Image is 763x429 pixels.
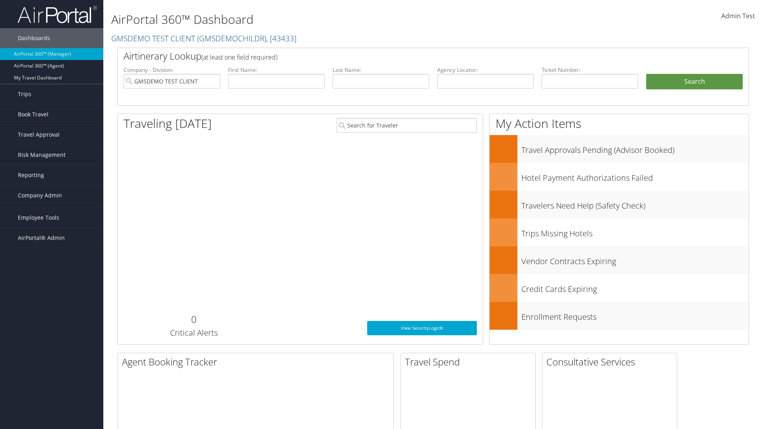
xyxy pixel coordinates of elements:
a: Enrollment Requests [490,302,749,330]
a: Trips Missing Hotels [490,218,749,246]
h3: Critical Alerts [124,327,264,338]
h3: Enrollment Requests [521,307,749,323]
h3: Travelers Need Help (Safety Check) [521,196,749,211]
span: Trips [18,84,31,104]
h3: Trips Missing Hotels [521,224,749,239]
span: AirPortal® Admin [18,228,65,248]
span: Book Travel [18,104,48,124]
a: Travel Approvals Pending (Advisor Booked) [490,135,749,163]
span: Reporting [18,165,44,185]
label: First Name: [228,66,325,74]
h2: Airtinerary Lookup [124,49,690,63]
span: Admin Test [721,12,755,20]
a: Admin Test [721,4,755,29]
span: Travel Approval [18,125,60,145]
h1: My Action Items [490,115,749,132]
a: Travelers Need Help (Safety Check) [490,191,749,218]
h3: Travel Approvals Pending (Advisor Booked) [521,141,749,156]
label: Ticket Number: [542,66,638,74]
a: Hotel Payment Authorizations Failed [490,163,749,191]
span: Company Admin [18,186,62,205]
h3: Hotel Payment Authorizations Failed [521,168,749,184]
span: ( GMSDEMOCHILDR ) [197,33,266,44]
label: Company - Division: [124,66,220,74]
button: Search [646,74,743,90]
a: View SecurityLogic® [367,321,477,335]
h2: Consultative Services [546,355,677,369]
span: , [ 43433 ] [266,33,296,44]
label: Agency Locator: [437,66,534,74]
span: Dashboards [18,28,50,48]
span: Employee Tools [18,208,59,228]
img: airportal-logo.png [17,5,97,24]
input: Search for Traveler [337,118,477,133]
a: GMSDEMO TEST CLIENT [111,33,296,44]
h3: Vendor Contracts Expiring [521,252,749,267]
a: Vendor Contracts Expiring [490,246,749,274]
h1: AirPortal 360™ Dashboard [111,11,540,28]
h2: 0 [124,313,264,326]
label: Last Name: [333,66,429,74]
span: (at least one field required) [201,53,277,62]
h1: Traveling [DATE] [124,115,212,132]
h2: Travel Spend [405,355,535,369]
h3: Credit Cards Expiring [521,280,749,295]
span: Risk Management [18,145,66,165]
h2: Agent Booking Tracker [122,355,393,369]
a: Credit Cards Expiring [490,274,749,302]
